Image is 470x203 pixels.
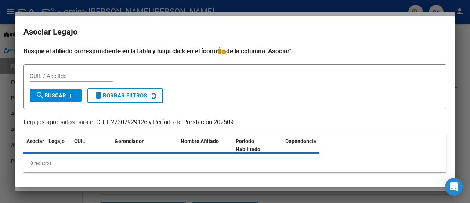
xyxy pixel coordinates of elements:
datatable-header-cell: Legajo [46,133,71,158]
p: Legajos aprobados para el CUIT 27307929126 y Período de Prestación 202509 [23,118,446,127]
mat-icon: delete [94,91,103,100]
span: Dependencia [285,138,316,144]
span: Borrar Filtros [94,92,147,99]
mat-icon: search [36,91,44,100]
h4: Busque el afiliado correspondiente en la tabla y haga click en el ícono de la columna "Asociar". [23,46,446,56]
datatable-header-cell: Periodo Habilitado [233,133,282,158]
datatable-header-cell: CUIL [71,133,112,158]
button: Borrar Filtros [87,88,163,103]
span: Periodo Habilitado [236,138,260,153]
span: Nombre Afiliado [181,138,219,144]
span: Buscar [36,92,66,99]
span: CUIL [74,138,85,144]
span: Asociar [26,138,44,144]
datatable-header-cell: Asociar [23,133,46,158]
datatable-header-cell: Nombre Afiliado [178,133,233,158]
datatable-header-cell: Gerenciador [112,133,178,158]
button: Buscar [30,89,82,102]
div: Open Intercom Messenger [445,178,463,196]
div: 0 registros [23,154,446,172]
span: Legajo [48,138,65,144]
datatable-header-cell: Dependencia [282,133,337,158]
h2: Asociar Legajo [23,25,446,39]
span: Gerenciador [115,138,144,144]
